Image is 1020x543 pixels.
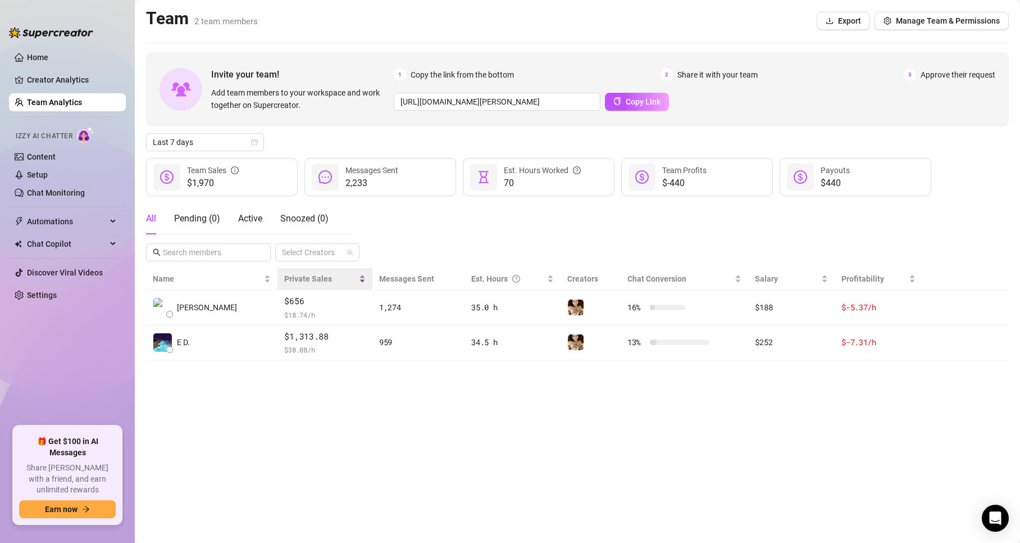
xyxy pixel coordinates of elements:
span: download [826,17,834,25]
span: 3 [904,69,916,81]
span: info-circle [231,164,239,177]
div: 959 [379,336,458,349]
input: Search members [163,246,255,259]
span: $656 [284,295,365,308]
span: [PERSON_NAME] [177,301,237,314]
span: E D. [177,336,190,349]
img: E D [153,333,172,352]
span: Add team members to your workspace and work together on Supercreator. [211,87,389,111]
span: 2 [661,69,673,81]
span: $1,970 [187,177,239,190]
div: $-5.37 /h [841,301,916,314]
div: Team Sales [187,164,239,177]
span: search [153,248,161,256]
span: $-440 [662,177,707,190]
a: Chat Monitoring [27,188,85,197]
span: Profitability [841,274,884,283]
span: Earn now [45,505,78,514]
span: copy [613,97,621,105]
img: Cathy [153,298,172,316]
a: Setup [27,170,48,179]
a: Home [27,53,48,62]
img: Chat Copilot [15,240,22,248]
img: AI Chatter [77,126,94,143]
button: Export [817,12,870,30]
span: $440 [821,177,850,190]
img: vixie [568,300,584,315]
a: Discover Viral Videos [27,268,103,277]
div: Est. Hours Worked [504,164,581,177]
a: Creator Analytics [27,71,117,89]
div: 35.0 h [471,301,554,314]
h2: Team [146,8,258,29]
span: Izzy AI Chatter [16,131,72,142]
span: question-circle [573,164,581,177]
span: Copy the link from the bottom [411,69,514,81]
img: vixie [568,334,584,350]
span: question-circle [512,273,520,285]
span: Share [PERSON_NAME] with a friend, and earn unlimited rewards [19,463,116,496]
span: dollar-circle [794,170,807,184]
th: Creators [561,268,620,290]
span: Last 7 days [153,134,257,151]
span: setting [884,17,891,25]
div: Pending ( 0 ) [174,212,220,225]
div: 1,274 [379,301,458,314]
span: Salary [755,274,778,283]
span: $1,313.88 [284,330,365,343]
span: arrow-right [82,505,90,513]
span: 1 [394,69,406,81]
button: Copy Link [605,93,669,111]
span: Team Profits [662,166,707,175]
span: Automations [27,212,107,230]
div: $252 [755,336,828,349]
span: $ 18.74 /h [284,309,365,320]
span: Manage Team & Permissions [896,16,1000,25]
span: dollar-circle [160,170,174,184]
span: message [318,170,332,184]
span: Approve their request [921,69,995,81]
div: $-7.31 /h [841,336,916,349]
span: Share it with your team [677,69,758,81]
span: Copy Link [626,97,661,106]
div: $188 [755,301,828,314]
th: Name [146,268,277,290]
span: Chat Conversion [627,274,686,283]
span: Invite your team! [211,67,394,82]
span: Snoozed ( 0 ) [280,213,329,224]
button: Earn nowarrow-right [19,500,116,518]
span: team [347,249,353,256]
span: thunderbolt [15,217,24,226]
span: Payouts [821,166,850,175]
span: Messages Sent [345,166,398,175]
span: Chat Copilot [27,235,107,253]
img: logo-BBDzfeDw.svg [9,27,93,38]
div: All [146,212,156,225]
span: calendar [251,139,258,146]
div: Open Intercom Messenger [982,505,1009,532]
span: hourglass [477,170,490,184]
span: 16 % [627,301,645,314]
span: Export [838,16,861,25]
a: Content [27,152,56,161]
span: 🎁 Get $100 in AI Messages [19,436,116,458]
span: Name [153,273,262,285]
a: Team Analytics [27,98,82,107]
span: 13 % [627,336,645,349]
span: Private Sales [284,274,332,283]
a: Settings [27,291,57,300]
div: Est. Hours [471,273,545,285]
span: $ 38.08 /h [284,344,365,355]
span: Messages Sent [379,274,434,283]
span: 70 [504,177,581,190]
div: 34.5 h [471,336,554,349]
span: dollar-circle [635,170,649,184]
span: 2 team members [194,16,258,26]
button: Manage Team & Permissions [875,12,1009,30]
span: 2,233 [345,177,398,190]
span: Active [238,213,262,224]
